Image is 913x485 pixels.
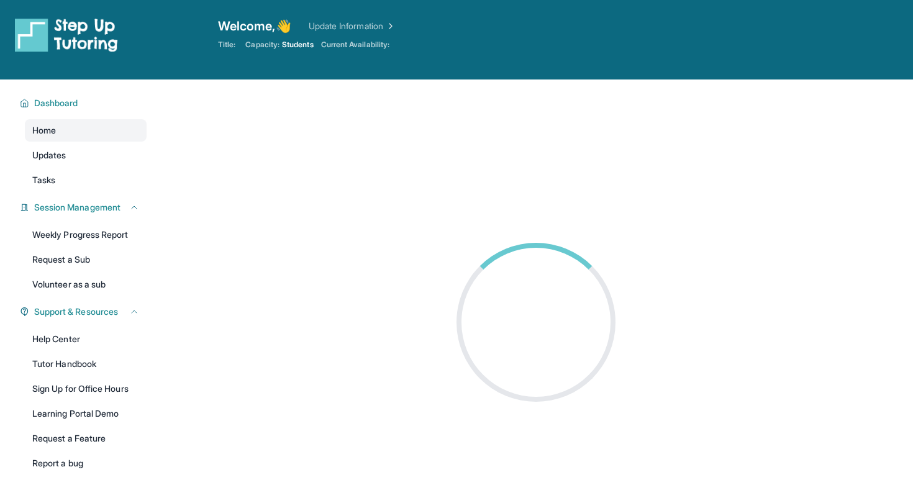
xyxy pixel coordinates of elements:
[25,144,147,166] a: Updates
[218,17,291,35] span: Welcome, 👋
[34,97,78,109] span: Dashboard
[25,353,147,375] a: Tutor Handbook
[29,201,139,214] button: Session Management
[32,124,56,137] span: Home
[309,20,396,32] a: Update Information
[32,149,66,161] span: Updates
[25,427,147,450] a: Request a Feature
[32,174,55,186] span: Tasks
[245,40,279,50] span: Capacity:
[25,169,147,191] a: Tasks
[25,402,147,425] a: Learning Portal Demo
[34,306,118,318] span: Support & Resources
[218,40,235,50] span: Title:
[25,273,147,296] a: Volunteer as a sub
[29,306,139,318] button: Support & Resources
[282,40,314,50] span: Students
[25,328,147,350] a: Help Center
[25,452,147,474] a: Report a bug
[29,97,139,109] button: Dashboard
[321,40,389,50] span: Current Availability:
[25,224,147,246] a: Weekly Progress Report
[25,119,147,142] a: Home
[15,17,118,52] img: logo
[383,20,396,32] img: Chevron Right
[25,378,147,400] a: Sign Up for Office Hours
[25,248,147,271] a: Request a Sub
[34,201,120,214] span: Session Management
